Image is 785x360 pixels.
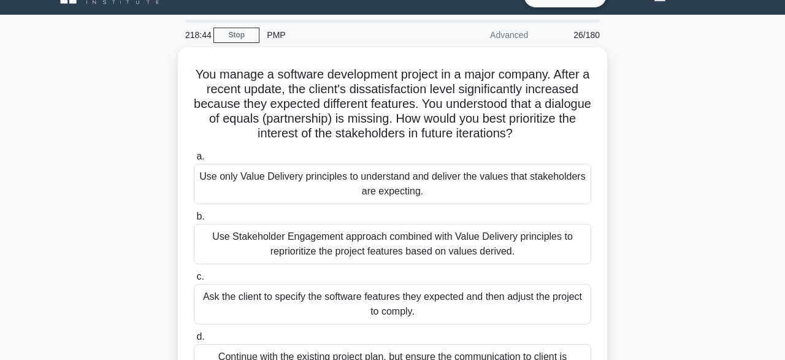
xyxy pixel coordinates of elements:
[194,284,591,324] div: Ask the client to specify the software features they expected and then adjust the project to comply.
[428,23,535,47] div: Advanced
[193,67,592,142] h5: You manage a software development project in a major company. After a recent update, the client's...
[213,28,259,43] a: Stop
[196,211,204,221] span: b.
[196,151,204,161] span: a.
[535,23,607,47] div: 26/180
[178,23,213,47] div: 218:44
[194,164,591,204] div: Use only Value Delivery principles to understand and deliver the values that stakeholders are exp...
[259,23,428,47] div: PMP
[194,224,591,264] div: Use Stakeholder Engagement approach combined with Value Delivery principles to reprioritize the p...
[196,271,204,281] span: c.
[196,331,204,342] span: d.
